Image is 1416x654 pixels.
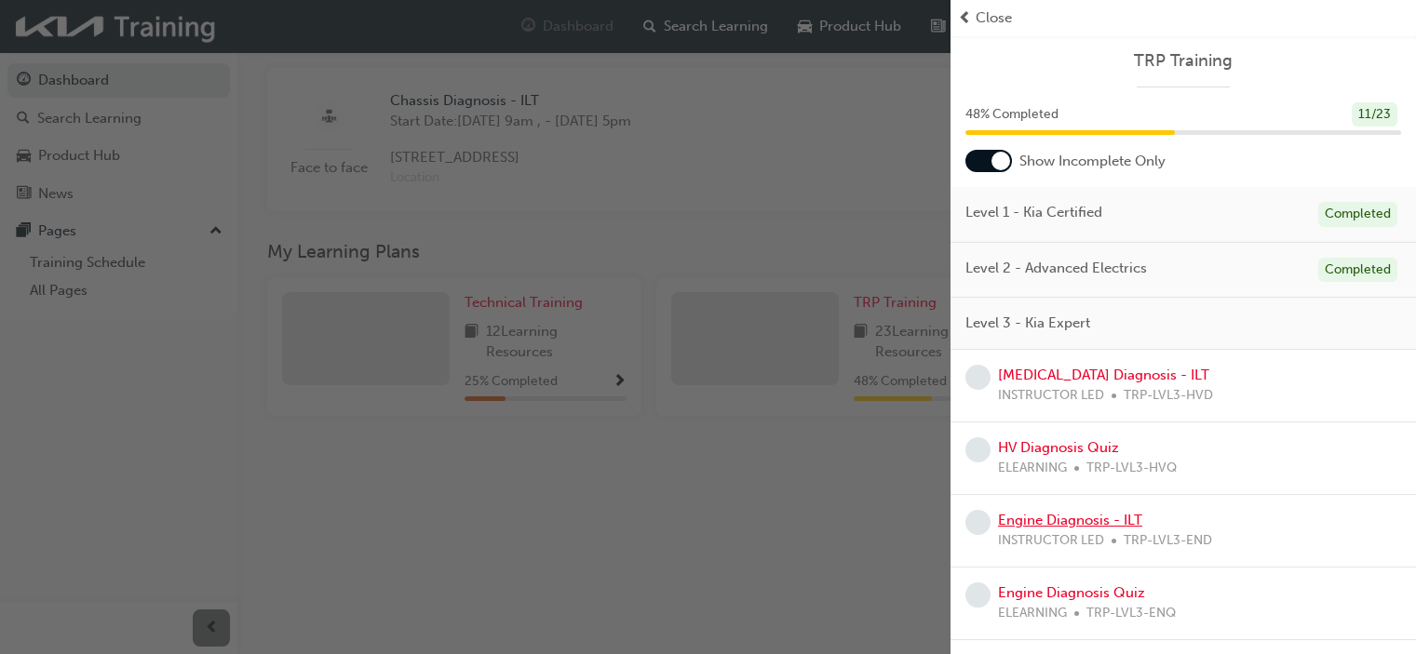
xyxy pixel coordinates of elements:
span: TRP-LVL3-END [1124,530,1212,552]
span: INSTRUCTOR LED [998,530,1104,552]
span: Show Incomplete Only [1019,151,1166,172]
span: ELEARNING [998,603,1067,624]
a: [MEDICAL_DATA] Diagnosis - ILT [998,367,1209,383]
span: Level 3 - Kia Expert [965,313,1090,334]
span: ELEARNING [998,458,1067,479]
button: prev-iconClose [958,7,1409,29]
span: 48 % Completed [965,104,1059,126]
span: INSTRUCTOR LED [998,385,1104,407]
span: learningRecordVerb_NONE-icon [965,365,991,390]
span: Close [976,7,1012,29]
span: prev-icon [958,7,972,29]
span: learningRecordVerb_NONE-icon [965,582,991,607]
span: Level 1 - Kia Certified [965,202,1102,223]
a: Engine Diagnosis - ILT [998,512,1142,528]
span: learningRecordVerb_NONE-icon [965,437,991,462]
div: Completed [1318,258,1397,283]
span: TRP-LVL3-HVD [1124,385,1213,407]
span: Level 2 - Advanced Electrics [965,258,1147,279]
span: learningRecordVerb_NONE-icon [965,510,991,535]
div: 11 / 23 [1352,102,1397,127]
span: TRP-LVL3-HVQ [1086,458,1177,479]
a: HV Diagnosis Quiz [998,439,1119,456]
a: Engine Diagnosis Quiz [998,584,1145,601]
div: Completed [1318,202,1397,227]
a: TRP Training [965,50,1401,72]
span: TRP-LVL3-ENQ [1086,603,1176,624]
